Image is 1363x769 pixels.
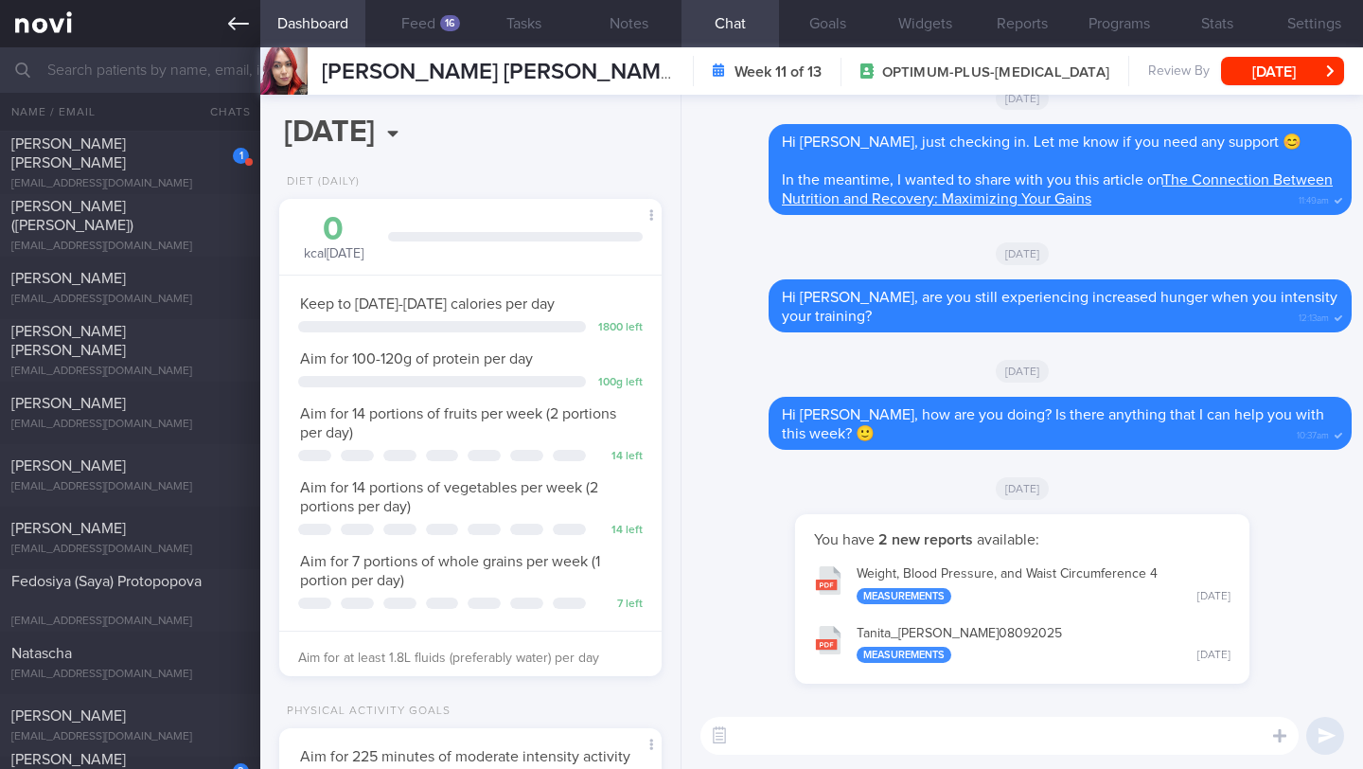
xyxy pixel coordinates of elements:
span: [PERSON_NAME] [PERSON_NAME] [322,61,680,83]
span: [PERSON_NAME] [11,521,126,536]
span: [PERSON_NAME] [11,708,126,724]
span: [PERSON_NAME] [PERSON_NAME] [11,324,126,358]
span: Hi [PERSON_NAME], just checking in. Let me know if you need any support 😊 [782,134,1301,150]
div: 0 [298,213,369,246]
div: Physical Activity Goals [279,705,451,719]
span: Keep to [DATE]-[DATE] calories per day [300,296,555,312]
div: Measurements [857,588,951,604]
span: In the meantime, I wanted to share with you this article on [782,172,1333,206]
div: kcal [DATE] [298,213,369,263]
span: [PERSON_NAME] [11,458,126,474]
div: 16 [440,15,460,31]
p: You have available: [814,530,1230,549]
span: Aim for at least 1.8L fluids (preferably water) per day [298,652,599,665]
strong: Week 11 of 13 [735,63,822,81]
div: 14 left [595,450,643,464]
strong: 2 new reports [875,532,977,547]
div: Weight, Blood Pressure, and Waist Circumference 4 [857,566,1230,604]
div: [DATE] [1197,649,1230,663]
span: Fedosiya (Saya) Protopopova [11,574,202,589]
span: 12:13am [1299,307,1329,325]
div: [DATE] [1197,590,1230,604]
span: OPTIMUM-PLUS-[MEDICAL_DATA] [882,63,1109,82]
span: Hi [PERSON_NAME], are you still experiencing increased hunger when you intensity your training? [782,290,1337,324]
div: 1800 left [595,321,643,335]
span: Aim for 14 portions of vegetables per week (2 portions per day) [300,480,598,514]
div: 14 left [595,524,643,538]
span: 10:37am [1297,424,1329,442]
span: Hi [PERSON_NAME], how are you doing? Is there anything that I can help you with this week? 🙂 [782,407,1324,441]
div: [EMAIL_ADDRESS][DOMAIN_NAME] [11,177,249,191]
div: [EMAIL_ADDRESS][DOMAIN_NAME] [11,543,249,557]
div: Tanita_ [PERSON_NAME] 08092025 [857,626,1230,664]
div: 1 [233,148,249,164]
div: Measurements [857,647,951,663]
span: Aim for 7 portions of whole grains per week (1 portion per day) [300,554,600,588]
span: [DATE] [996,477,1050,500]
span: Review By [1148,63,1210,80]
div: 100 g left [595,376,643,390]
span: 11:49am [1299,189,1329,207]
div: [EMAIL_ADDRESS][DOMAIN_NAME] [11,668,249,682]
div: [EMAIL_ADDRESS][DOMAIN_NAME] [11,730,249,744]
button: Weight, Blood Pressure, and Waist Circumference 4 Measurements [DATE] [805,554,1240,614]
span: [PERSON_NAME] [11,271,126,286]
div: [EMAIL_ADDRESS][DOMAIN_NAME] [11,418,249,432]
div: [EMAIL_ADDRESS][DOMAIN_NAME] [11,615,249,629]
span: [DATE] [996,87,1050,110]
span: [DATE] [996,360,1050,383]
div: 7 left [595,598,643,612]
span: Natascha [11,646,72,661]
span: [DATE] [996,242,1050,265]
button: Tanita_[PERSON_NAME]08092025 Measurements [DATE] [805,614,1240,673]
span: [PERSON_NAME] ([PERSON_NAME]) [11,199,133,233]
div: [EMAIL_ADDRESS][DOMAIN_NAME] [11,293,249,307]
span: [PERSON_NAME] [11,396,126,411]
button: Chats [185,93,260,131]
span: [PERSON_NAME] [PERSON_NAME] [11,136,126,170]
span: Aim for 14 portions of fruits per week (2 portions per day) [300,406,616,440]
span: Aim for 100-120g of protein per day [300,351,533,367]
button: [DATE] [1221,57,1344,85]
div: Diet (Daily) [279,175,360,189]
div: [EMAIL_ADDRESS][DOMAIN_NAME] [11,365,249,379]
div: [EMAIL_ADDRESS][DOMAIN_NAME] [11,480,249,494]
div: [EMAIL_ADDRESS][DOMAIN_NAME] [11,240,249,254]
